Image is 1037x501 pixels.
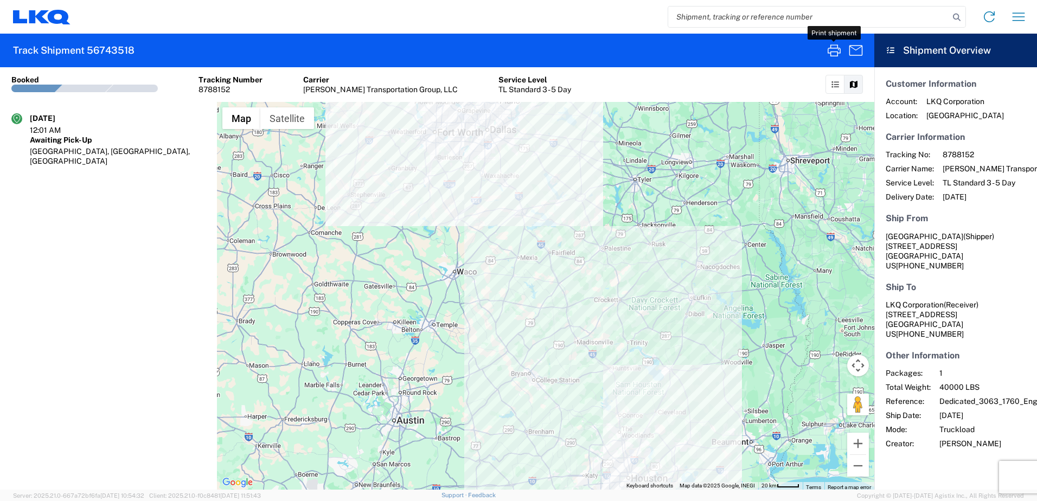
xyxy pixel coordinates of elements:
span: 20 km [761,483,777,489]
span: [GEOGRAPHIC_DATA] [926,111,1004,120]
a: Open this area in Google Maps (opens a new window) [220,476,255,490]
span: Copyright © [DATE]-[DATE] Agistix Inc., All Rights Reserved [857,491,1024,500]
div: [PERSON_NAME] Transportation Group, LLC [303,85,458,94]
span: Ship Date: [886,410,931,420]
address: [GEOGRAPHIC_DATA] US [886,300,1026,339]
h2: Track Shipment 56743518 [13,44,135,57]
button: Keyboard shortcuts [626,482,673,490]
span: Service Level: [886,178,934,188]
span: [PHONE_NUMBER] [896,330,964,338]
span: (Receiver) [944,300,978,309]
a: Report a map error [828,484,871,490]
div: Tracking Number [199,75,263,85]
div: Service Level [498,75,571,85]
span: Account: [886,97,918,106]
a: Terms [806,484,821,490]
address: [GEOGRAPHIC_DATA] US [886,232,1026,271]
img: Google [220,476,255,490]
span: [GEOGRAPHIC_DATA] [886,232,963,241]
div: Awaiting Pick-Up [30,135,206,145]
span: Carrier Name: [886,164,934,174]
span: [DATE] 10:54:32 [100,492,144,499]
span: Server: 2025.21.0-667a72bf6fa [13,492,144,499]
div: Carrier [303,75,458,85]
h5: Ship To [886,282,1026,292]
span: Mode: [886,425,931,434]
input: Shipment, tracking or reference number [668,7,949,27]
button: Zoom in [847,433,869,454]
div: [DATE] [30,113,84,123]
button: Show satellite imagery [260,107,314,129]
div: 8788152 [199,85,263,94]
span: Tracking No: [886,150,934,159]
span: LKQ Corporation [926,97,1004,106]
span: Map data ©2025 Google, INEGI [680,483,755,489]
span: [STREET_ADDRESS] [886,242,957,251]
span: Location: [886,111,918,120]
h5: Carrier Information [886,132,1026,142]
span: Reference: [886,396,931,406]
a: Support [441,492,469,498]
span: (Shipper) [963,232,994,241]
span: [DATE] 11:51:43 [220,492,261,499]
button: Zoom out [847,455,869,477]
span: Packages: [886,368,931,378]
header: Shipment Overview [874,34,1037,67]
span: Client: 2025.21.0-f0c8481 [149,492,261,499]
span: LKQ Corporation [STREET_ADDRESS] [886,300,978,319]
button: Drag Pegman onto the map to open Street View [847,394,869,415]
button: Map camera controls [847,355,869,376]
span: Total Weight: [886,382,931,392]
span: Delivery Date: [886,192,934,202]
div: Booked [11,75,39,85]
div: 12:01 AM [30,125,84,135]
span: [PHONE_NUMBER] [896,261,964,270]
button: Show street map [222,107,260,129]
h5: Other Information [886,350,1026,361]
div: TL Standard 3 - 5 Day [498,85,571,94]
h5: Customer Information [886,79,1026,89]
span: Creator: [886,439,931,448]
div: [GEOGRAPHIC_DATA], [GEOGRAPHIC_DATA], [GEOGRAPHIC_DATA] [30,146,206,166]
h5: Ship From [886,213,1026,223]
a: Feedback [468,492,496,498]
button: Map Scale: 20 km per 38 pixels [758,482,803,490]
